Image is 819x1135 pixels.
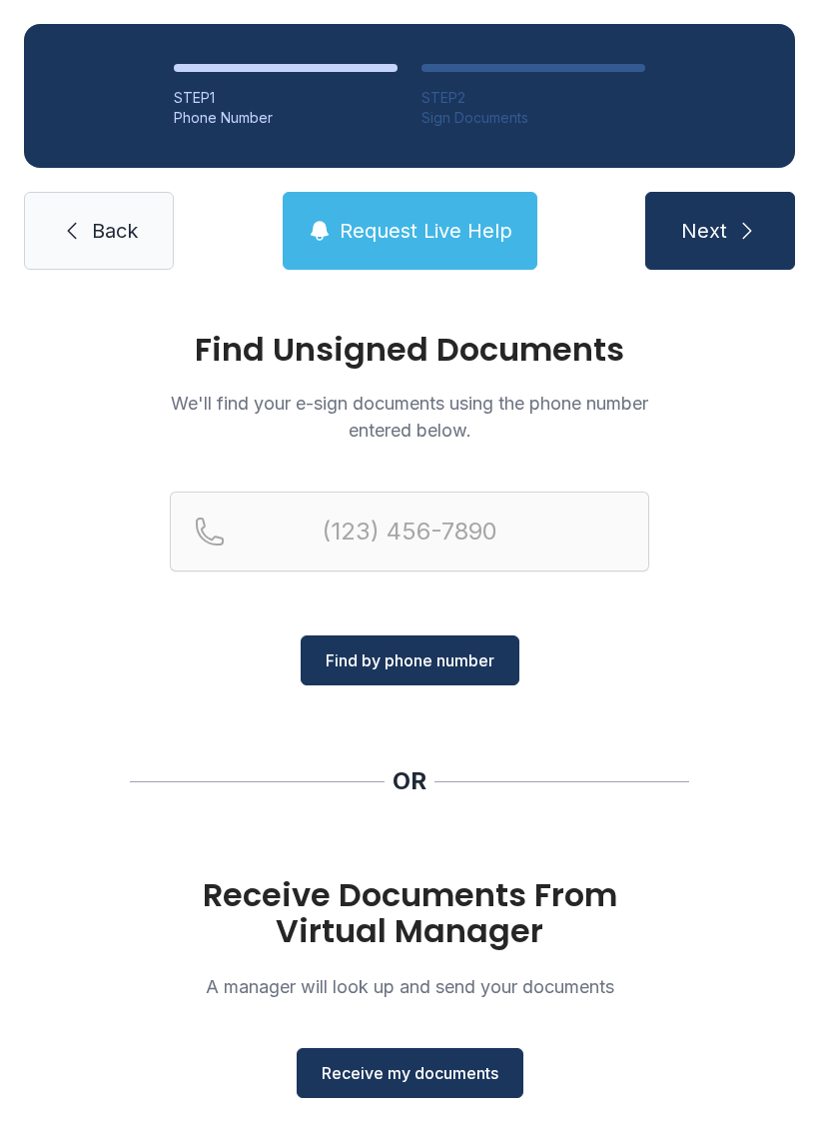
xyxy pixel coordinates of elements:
[322,1061,498,1085] span: Receive my documents
[421,108,645,128] div: Sign Documents
[170,973,649,1000] p: A manager will look up and send your documents
[340,217,512,245] span: Request Live Help
[170,334,649,366] h1: Find Unsigned Documents
[170,390,649,444] p: We'll find your e-sign documents using the phone number entered below.
[174,108,398,128] div: Phone Number
[421,88,645,108] div: STEP 2
[393,765,426,797] div: OR
[326,648,494,672] span: Find by phone number
[681,217,727,245] span: Next
[174,88,398,108] div: STEP 1
[170,492,649,571] input: Reservation phone number
[170,877,649,949] h1: Receive Documents From Virtual Manager
[92,217,138,245] span: Back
